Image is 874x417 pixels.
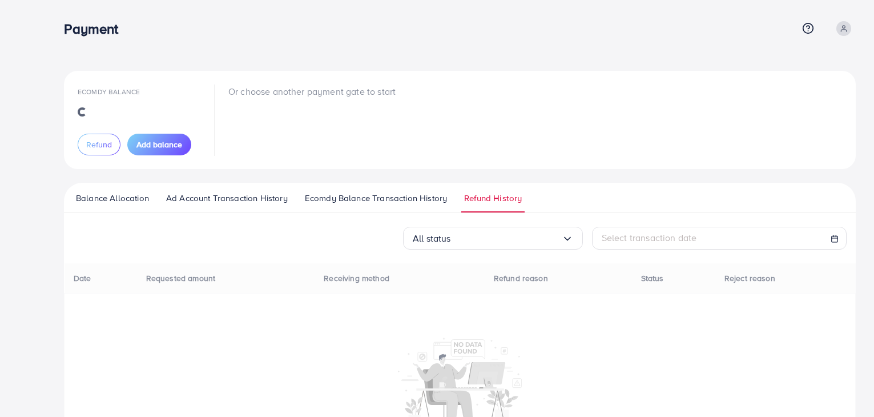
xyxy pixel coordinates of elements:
[305,192,447,205] span: Ecomdy Balance Transaction History
[166,192,288,205] span: Ad Account Transaction History
[78,134,120,155] button: Refund
[64,21,127,37] h3: Payment
[228,85,396,98] p: Or choose another payment gate to start
[76,192,149,205] span: Balance Allocation
[451,230,562,247] input: Search for option
[602,231,697,244] span: Select transaction date
[127,134,191,155] button: Add balance
[413,230,451,247] span: All status
[78,87,140,97] span: Ecomdy Balance
[464,192,522,205] span: Refund History
[136,139,182,150] span: Add balance
[403,227,583,250] div: Search for option
[86,139,112,150] span: Refund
